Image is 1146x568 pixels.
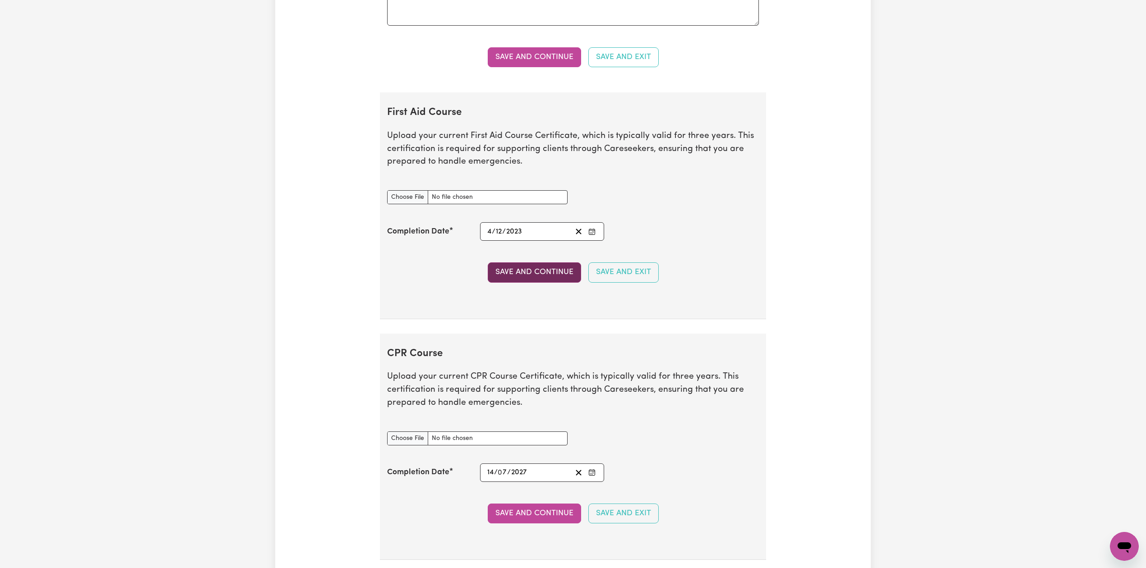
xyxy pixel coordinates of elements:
span: / [507,468,511,476]
input: -- [495,225,502,238]
label: Completion Date [387,467,449,478]
span: / [492,228,495,236]
p: Upload your current First Aid Course Certificate, which is typically valid for three years. This ... [387,130,759,169]
h2: First Aid Course [387,107,759,119]
button: Save and Continue [488,262,581,282]
button: Save and Exit [588,47,659,67]
button: Save and Exit [588,504,659,523]
button: Clear date [572,467,586,479]
button: Save and Continue [488,504,581,523]
input: ---- [511,467,527,479]
input: -- [487,225,492,238]
button: Save and Exit [588,262,659,282]
input: ---- [506,225,522,238]
button: Clear date [572,225,586,238]
span: / [494,468,498,476]
button: Save and Continue [488,47,581,67]
button: Enter the Completion Date of your CPR Course [586,467,598,479]
p: Upload your current CPR Course Certificate, which is typically valid for three years. This certif... [387,371,759,409]
span: 0 [498,469,502,476]
h2: CPR Course [387,348,759,360]
input: -- [487,467,494,479]
button: Enter the Completion Date of your First Aid Course [586,225,598,238]
label: Completion Date [387,226,449,238]
input: -- [498,467,507,479]
iframe: Button to launch messaging window [1110,532,1139,561]
span: / [502,228,506,236]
